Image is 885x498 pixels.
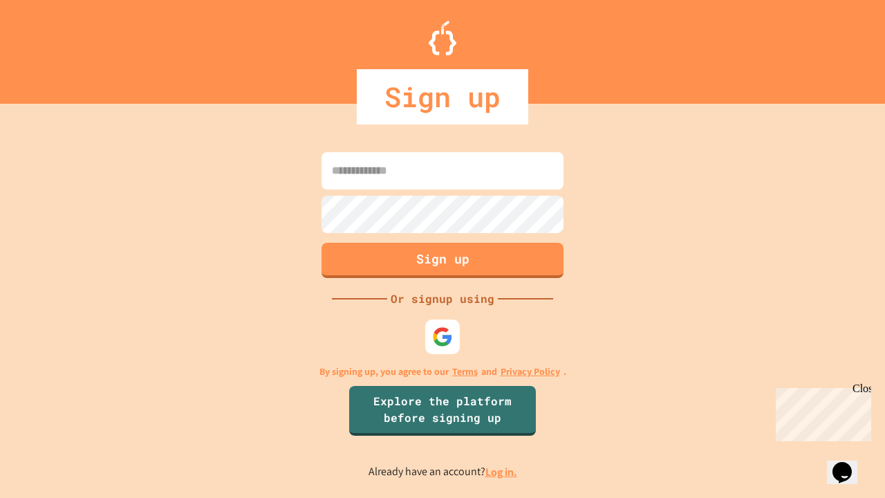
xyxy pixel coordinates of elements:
[770,382,871,441] iframe: chat widget
[387,290,498,307] div: Or signup using
[827,443,871,484] iframe: chat widget
[429,21,456,55] img: Logo.svg
[485,465,517,479] a: Log in.
[432,326,453,347] img: google-icon.svg
[369,463,517,481] p: Already have an account?
[452,365,478,379] a: Terms
[322,243,563,278] button: Sign up
[6,6,95,88] div: Chat with us now!Close
[349,386,536,436] a: Explore the platform before signing up
[319,365,566,379] p: By signing up, you agree to our and .
[501,365,560,379] a: Privacy Policy
[357,69,528,124] div: Sign up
